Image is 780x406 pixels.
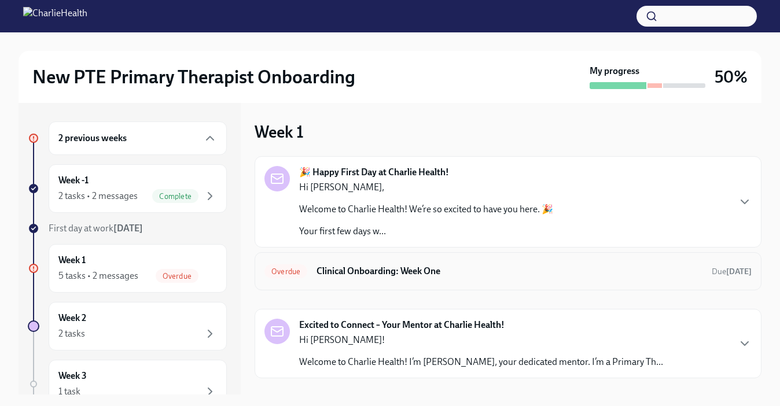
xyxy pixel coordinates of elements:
h6: Week 3 [58,370,87,382]
strong: [DATE] [113,223,143,234]
h6: Week 2 [58,312,86,324]
h3: Week 1 [255,121,304,142]
a: Week 15 tasks • 2 messagesOverdue [28,244,227,293]
h6: Clinical Onboarding: Week One [317,265,702,278]
div: 2 tasks • 2 messages [58,190,138,202]
strong: Excited to Connect – Your Mentor at Charlie Health! [299,319,505,331]
a: Week 22 tasks [28,302,227,350]
div: 1 task [58,385,80,398]
p: Hi [PERSON_NAME], [299,181,553,194]
p: Your first few days w... [299,225,553,238]
h6: Week 1 [58,254,86,267]
p: Welcome to Charlie Health! I’m [PERSON_NAME], your dedicated mentor. I’m a Primary Th... [299,356,663,368]
span: August 23rd, 2025 10:00 [712,266,752,277]
span: First day at work [49,223,143,234]
h2: New PTE Primary Therapist Onboarding [32,65,355,88]
a: Week -12 tasks • 2 messagesComplete [28,164,227,213]
h6: 2 previous weeks [58,132,127,145]
span: Due [712,267,752,276]
p: Welcome to Charlie Health! We’re so excited to have you here. 🎉 [299,203,553,216]
h3: 50% [715,67,748,87]
h6: Week -1 [58,174,89,187]
strong: [DATE] [726,267,752,276]
strong: 🎉 Happy First Day at Charlie Health! [299,166,449,179]
a: First day at work[DATE] [28,222,227,235]
div: 5 tasks • 2 messages [58,270,138,282]
img: CharlieHealth [23,7,87,25]
a: OverdueClinical Onboarding: Week OneDue[DATE] [264,262,752,280]
p: Hi [PERSON_NAME]! [299,334,663,346]
span: Complete [152,192,198,201]
strong: My progress [590,65,639,77]
span: Overdue [264,267,307,276]
div: 2 tasks [58,327,85,340]
div: 2 previous weeks [49,121,227,155]
span: Overdue [156,272,198,280]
